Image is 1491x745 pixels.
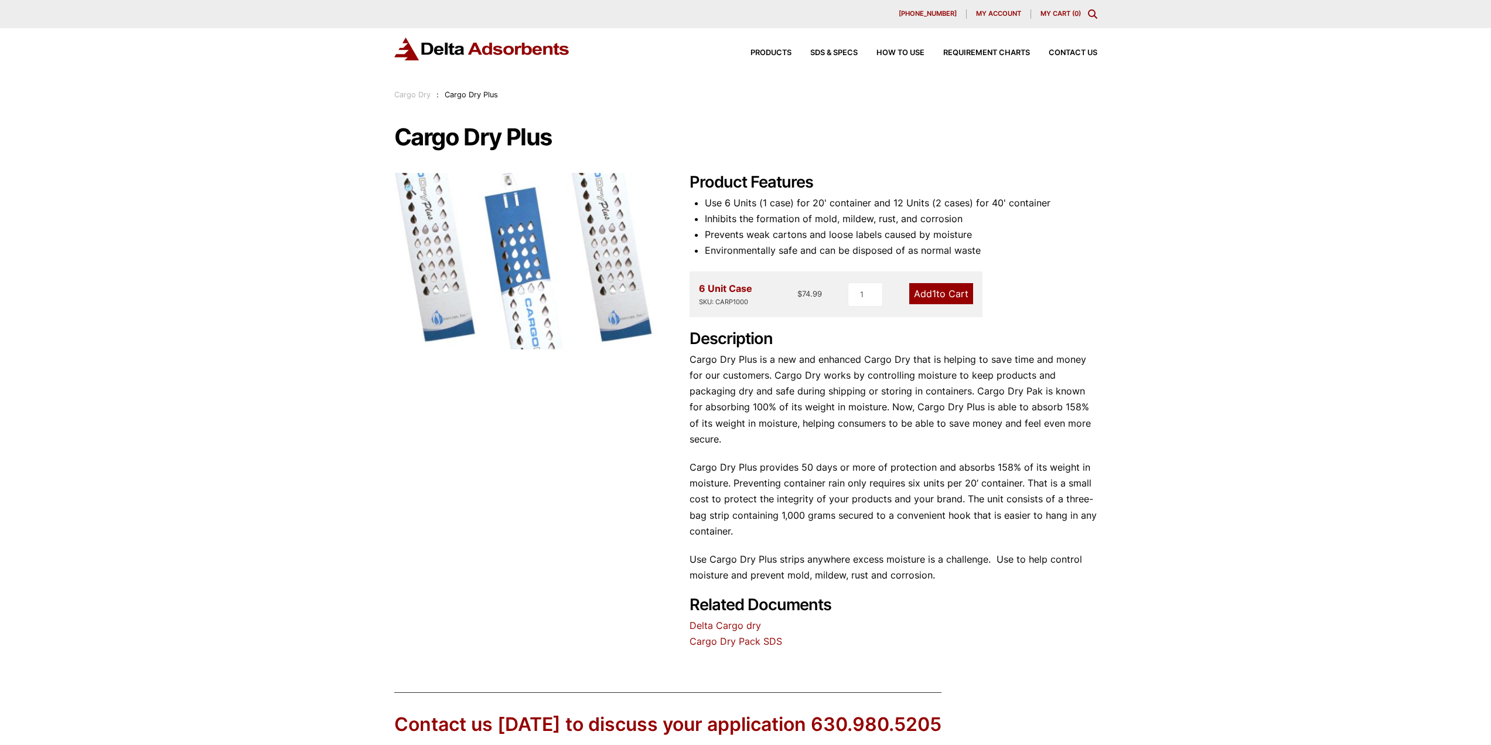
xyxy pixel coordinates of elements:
[924,49,1030,57] a: Requirement Charts
[445,90,498,99] span: Cargo Dry Plus
[690,460,1097,539] p: Cargo Dry Plus provides 50 days or more of protection and absorbs 158% of its weight in moisture....
[1040,9,1081,18] a: My Cart (0)
[909,283,973,304] a: Add1to Cart
[899,11,957,17] span: [PHONE_NUMBER]
[732,49,791,57] a: Products
[889,9,967,19] a: [PHONE_NUMBER]
[858,49,924,57] a: How to Use
[436,90,439,99] span: :
[705,243,1097,258] li: Environmentally safe and can be disposed of as normal waste
[791,49,858,57] a: SDS & SPECS
[394,38,570,60] img: Delta Adsorbents
[690,173,1097,192] h2: Product Features
[690,329,1097,349] h2: Description
[1088,9,1097,19] div: Toggle Modal Content
[1074,9,1079,18] span: 0
[705,227,1097,243] li: Prevents weak cartons and loose labels caused by moisture
[797,289,822,298] bdi: 74.99
[1049,49,1097,57] span: Contact Us
[394,173,427,205] a: View full-screen image gallery
[394,125,1097,149] h1: Cargo Dry Plus
[699,281,752,308] div: 6 Unit Case
[690,352,1097,447] p: Cargo Dry Plus is a new and enhanced Cargo Dry that is helping to save time and money for our cus...
[976,11,1021,17] span: My account
[690,635,782,647] a: Cargo Dry Pack SDS
[690,552,1097,583] p: Use Cargo Dry Plus strips anywhere excess moisture is a challenge. Use to help control moisture a...
[967,9,1031,19] a: My account
[394,712,941,738] div: Contact us [DATE] to discuss your application 630.980.5205
[932,288,936,300] span: 1
[394,90,431,99] a: Cargo Dry
[705,211,1097,227] li: Inhibits the formation of mold, mildew, rust, and corrosion
[797,289,802,298] span: $
[876,49,924,57] span: How to Use
[750,49,791,57] span: Products
[705,195,1097,211] li: Use 6 Units (1 case) for 20' container and 12 Units (2 cases) for 40' container
[943,49,1030,57] span: Requirement Charts
[690,620,761,631] a: Delta Cargo dry
[810,49,858,57] span: SDS & SPECS
[699,297,752,308] div: SKU: CARP1000
[394,173,661,349] img: Cargo Dry Plus
[404,182,417,195] span: 🔍
[1030,49,1097,57] a: Contact Us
